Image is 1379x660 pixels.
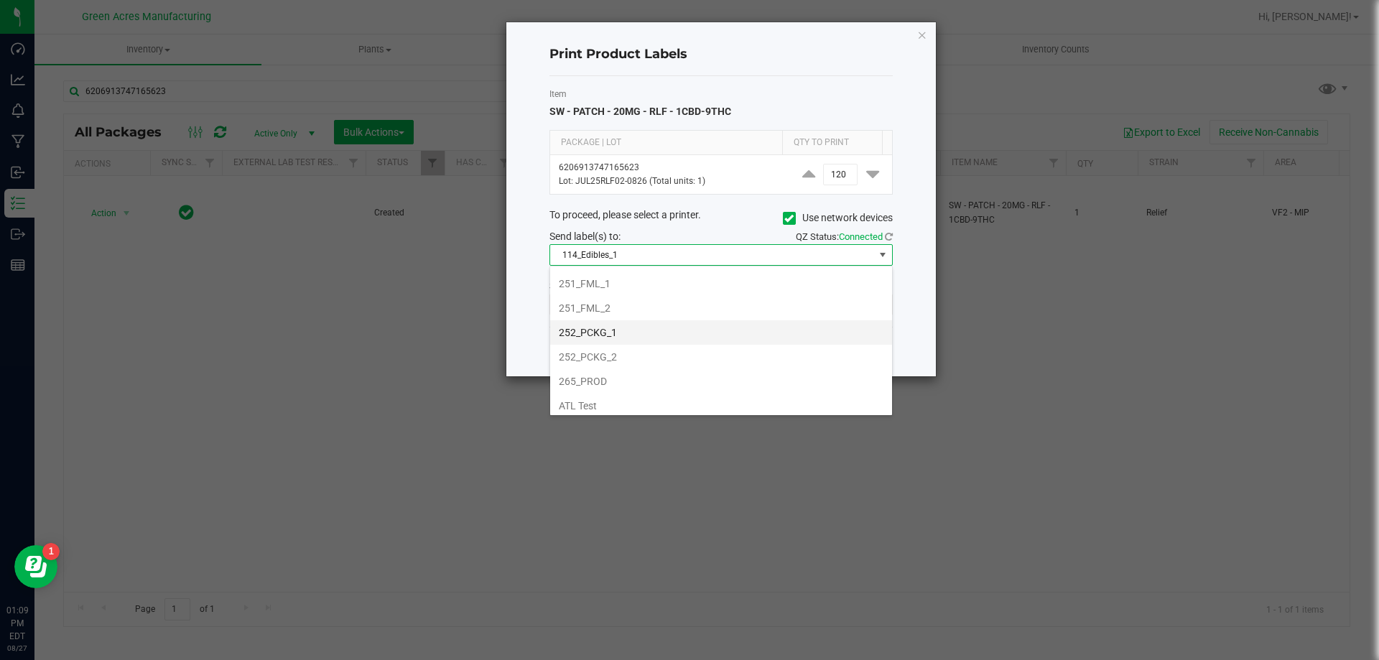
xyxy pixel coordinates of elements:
[783,210,893,226] label: Use network devices
[549,231,621,242] span: Send label(s) to:
[550,271,892,296] li: 251_FML_1
[550,369,892,394] li: 265_PROD
[550,245,874,265] span: 114_Edibles_1
[550,320,892,345] li: 252_PCKG_1
[782,131,882,155] th: Qty to Print
[559,175,781,188] p: Lot: JUL25RLF02-0826 (Total units: 1)
[796,231,893,242] span: QZ Status:
[550,131,782,155] th: Package | Lot
[550,394,892,418] li: ATL Test
[550,345,892,369] li: 252_PCKG_2
[550,296,892,320] li: 251_FML_2
[839,231,883,242] span: Connected
[14,545,57,588] iframe: Resource center
[559,161,781,175] p: 6206913747165623
[549,106,731,117] span: SW - PATCH - 20MG - RLF - 1CBD-9THC
[42,543,60,560] iframe: Resource center unread badge
[539,208,904,229] div: To proceed, please select a printer.
[549,45,893,64] h4: Print Product Labels
[539,279,904,294] div: Select a label template.
[549,88,893,101] label: Item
